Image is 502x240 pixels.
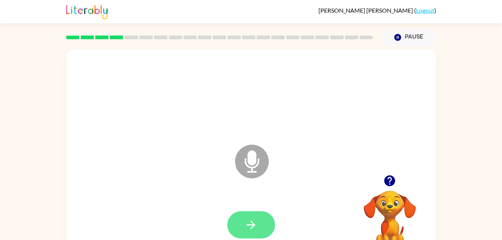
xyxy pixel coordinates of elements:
button: Pause [382,29,436,46]
img: Literably [66,3,108,19]
a: Logout [416,7,434,14]
span: [PERSON_NAME] [PERSON_NAME] [318,7,414,14]
div: ( ) [318,7,436,14]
